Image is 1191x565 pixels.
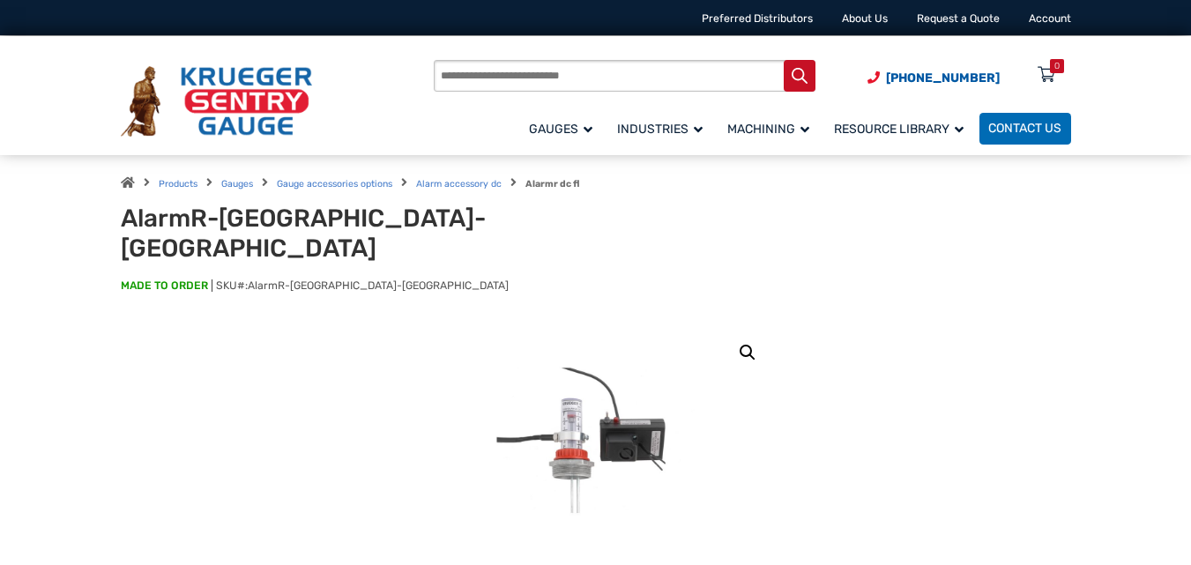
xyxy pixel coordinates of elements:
a: Products [159,178,197,190]
span: AlarmR-[GEOGRAPHIC_DATA]-[GEOGRAPHIC_DATA] [248,279,509,292]
a: Gauges [221,178,253,190]
a: Gauge accessories options [277,178,392,190]
h1: AlarmR-[GEOGRAPHIC_DATA]-[GEOGRAPHIC_DATA] [121,204,501,263]
img: AlarmR-DC-FL [480,324,711,556]
a: About Us [842,12,888,25]
a: View full-screen image gallery [732,337,763,368]
a: Preferred Distributors [702,12,813,25]
div: 0 [1054,59,1060,73]
span: SKU#: [212,279,509,292]
span: Machining [727,122,809,137]
a: Request a Quote [917,12,1000,25]
strong: Alarmr dc fl [525,178,579,190]
span: Industries [617,122,703,137]
a: Alarm accessory dc [416,178,502,190]
span: Resource Library [834,122,964,137]
span: MADE TO ORDER [121,279,208,294]
span: [PHONE_NUMBER] [886,71,1000,85]
img: Krueger Sentry Gauge [121,66,312,137]
a: Phone Number (920) 434-8860 [867,69,1000,87]
a: Resource Library [825,110,979,146]
span: Gauges [529,122,592,137]
a: Account [1029,12,1071,25]
span: Contact Us [988,122,1061,137]
a: Contact Us [979,113,1071,145]
a: Industries [608,110,718,146]
a: Gauges [520,110,608,146]
a: Machining [718,110,825,146]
